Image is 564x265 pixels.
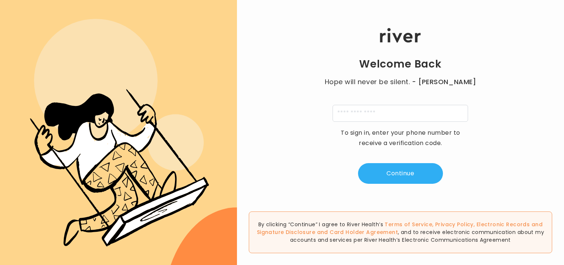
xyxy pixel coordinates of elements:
a: Electronic Records and Signature Disclosure [257,221,543,236]
span: , , and [257,221,543,236]
h1: Welcome Back [359,58,442,71]
div: By clicking “Continue” I agree to River Health’s [249,211,552,253]
p: Hope will never be silent. [317,77,484,87]
a: Terms of Service [385,221,432,228]
p: To sign in, enter your phone number to receive a verification code. [336,128,465,148]
a: Privacy Policy [435,221,474,228]
button: Continue [358,163,443,184]
a: Card Holder Agreement [330,228,398,236]
span: , and to receive electronic communication about my accounts and services per River Health’s Elect... [290,228,544,244]
span: - [PERSON_NAME] [412,77,476,87]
